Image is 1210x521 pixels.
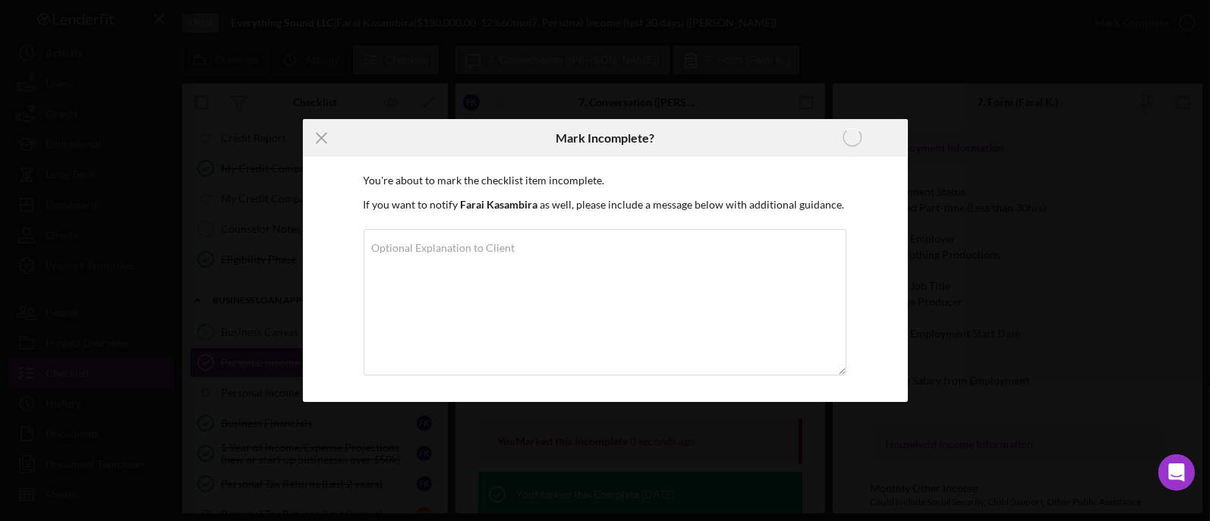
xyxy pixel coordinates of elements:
[372,242,515,254] label: Optional Explanation to Client
[364,196,847,213] p: If you want to notify as well, please include a message below with additional guidance.
[797,123,908,153] button: Marking Incomplete
[461,198,538,211] b: Farai Kasambira
[364,172,847,189] p: You're about to mark the checklist item incomplete.
[556,131,654,145] h6: Mark Incomplete?
[1158,454,1195,491] div: Open Intercom Messenger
